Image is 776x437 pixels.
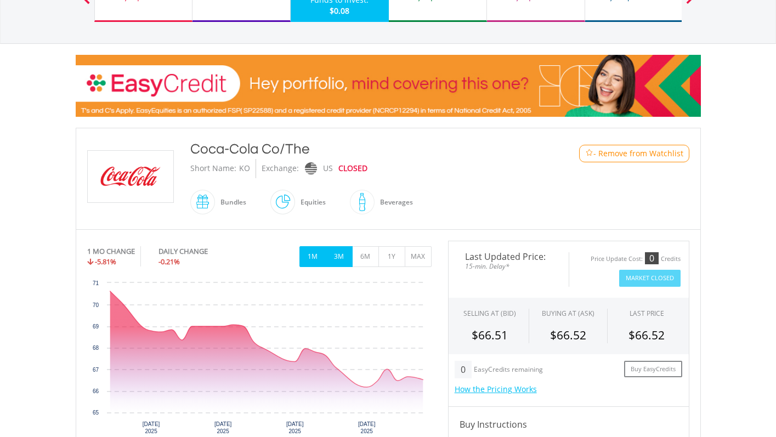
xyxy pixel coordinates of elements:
[190,159,236,178] div: Short Name:
[460,418,678,431] h4: Buy Instructions
[591,255,643,263] div: Price Update Cost:
[295,189,326,215] div: Equities
[158,246,245,257] div: DAILY CHANGE
[630,309,664,318] div: LAST PRICE
[352,246,379,267] button: 6M
[92,302,99,308] text: 70
[593,148,683,159] span: - Remove from Watchlist
[358,421,375,434] text: [DATE] 2025
[455,361,472,378] div: 0
[286,421,303,434] text: [DATE] 2025
[579,145,689,162] button: Watchlist - Remove from Watchlist
[550,327,586,343] span: $66.52
[214,421,231,434] text: [DATE] 2025
[215,189,246,215] div: Bundles
[326,246,353,267] button: 3M
[378,246,405,267] button: 1Y
[92,388,99,394] text: 66
[239,159,250,178] div: KO
[92,324,99,330] text: 69
[76,55,701,117] img: EasyCredit Promotion Banner
[375,189,413,215] div: Beverages
[89,151,172,202] img: EQU.US.KO.png
[542,309,594,318] span: BUYING AT (ASK)
[158,257,180,266] span: -0.21%
[628,327,665,343] span: $66.52
[299,246,326,267] button: 1M
[142,421,160,434] text: [DATE] 2025
[262,159,299,178] div: Exchange:
[92,280,99,286] text: 71
[95,257,116,266] span: -5.81%
[405,246,432,267] button: MAX
[457,261,560,271] span: 15-min. Delay*
[474,366,543,375] div: EasyCredits remaining
[87,246,135,257] div: 1 MO CHANGE
[92,345,99,351] text: 68
[330,5,349,16] span: $0.08
[455,384,537,394] a: How the Pricing Works
[463,309,516,318] div: SELLING AT (BID)
[624,361,682,378] a: Buy EasyCredits
[190,139,535,159] div: Coca-Cola Co/The
[92,367,99,373] text: 67
[619,270,681,287] button: Market Closed
[585,149,593,157] img: Watchlist
[323,159,333,178] div: US
[661,255,681,263] div: Credits
[472,327,508,343] span: $66.51
[92,410,99,416] text: 65
[457,252,560,261] span: Last Updated Price:
[338,159,367,178] div: CLOSED
[304,162,316,175] img: nasdaq.png
[645,252,659,264] div: 0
